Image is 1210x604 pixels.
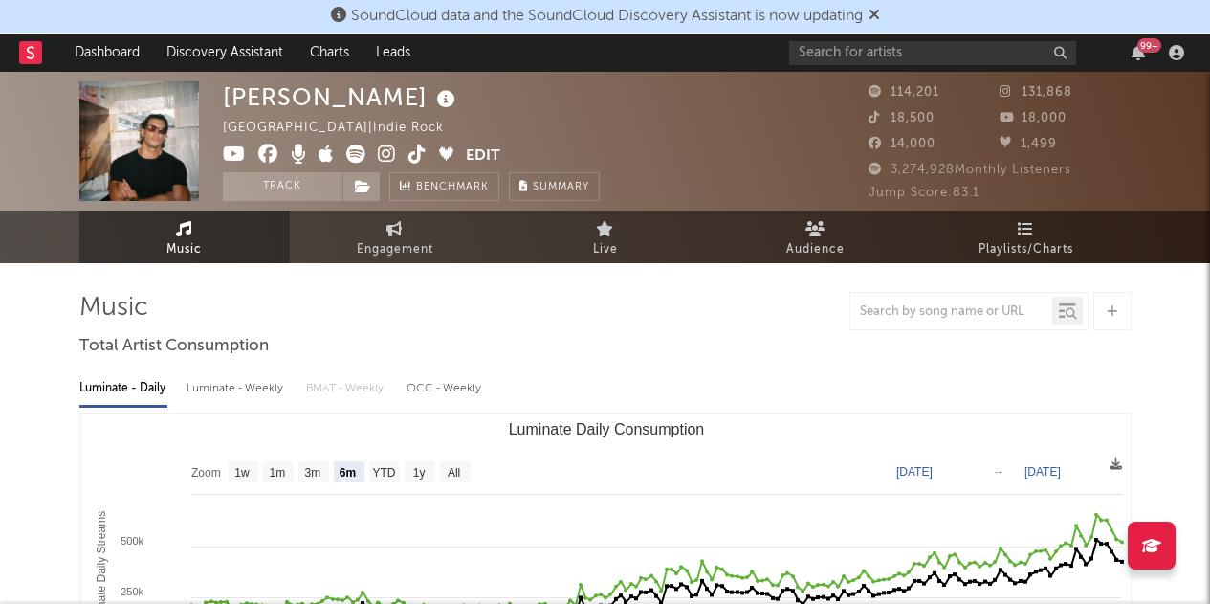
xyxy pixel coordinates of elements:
[363,34,424,72] a: Leads
[269,466,285,480] text: 1m
[869,138,935,150] span: 14,000
[869,9,880,24] span: Dismiss
[1000,138,1057,150] span: 1,499
[412,466,425,480] text: 1y
[357,238,433,261] span: Engagement
[153,34,297,72] a: Discovery Assistant
[850,304,1052,320] input: Search by song name or URL
[339,466,355,480] text: 6m
[1000,86,1072,99] span: 131,868
[508,421,704,437] text: Luminate Daily Consumption
[786,238,845,261] span: Audience
[297,34,363,72] a: Charts
[389,172,499,201] a: Benchmark
[533,182,589,192] span: Summary
[79,372,167,405] div: Luminate - Daily
[466,145,500,168] button: Edit
[416,176,489,199] span: Benchmark
[121,535,143,547] text: 500k
[234,466,250,480] text: 1w
[1137,38,1161,53] div: 99 +
[1000,112,1067,124] span: 18,000
[593,238,618,261] span: Live
[869,86,939,99] span: 114,201
[187,372,287,405] div: Luminate - Weekly
[993,465,1004,479] text: →
[121,586,143,597] text: 250k
[789,41,1076,65] input: Search for artists
[921,211,1132,263] a: Playlists/Charts
[61,34,153,72] a: Dashboard
[500,211,711,263] a: Live
[447,466,459,480] text: All
[351,9,863,24] span: SoundCloud data and the SoundCloud Discovery Assistant is now updating
[407,372,483,405] div: OCC - Weekly
[304,466,320,480] text: 3m
[869,164,1071,176] span: 3,274,928 Monthly Listeners
[191,466,221,480] text: Zoom
[979,238,1073,261] span: Playlists/Charts
[166,238,202,261] span: Music
[896,465,933,479] text: [DATE]
[1024,465,1061,479] text: [DATE]
[509,172,600,201] button: Summary
[223,117,466,140] div: [GEOGRAPHIC_DATA] | Indie Rock
[711,211,921,263] a: Audience
[1132,45,1145,60] button: 99+
[290,211,500,263] a: Engagement
[869,112,935,124] span: 18,500
[869,187,979,199] span: Jump Score: 83.1
[223,172,342,201] button: Track
[79,335,269,358] span: Total Artist Consumption
[372,466,395,480] text: YTD
[79,211,290,263] a: Music
[223,81,460,113] div: [PERSON_NAME]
